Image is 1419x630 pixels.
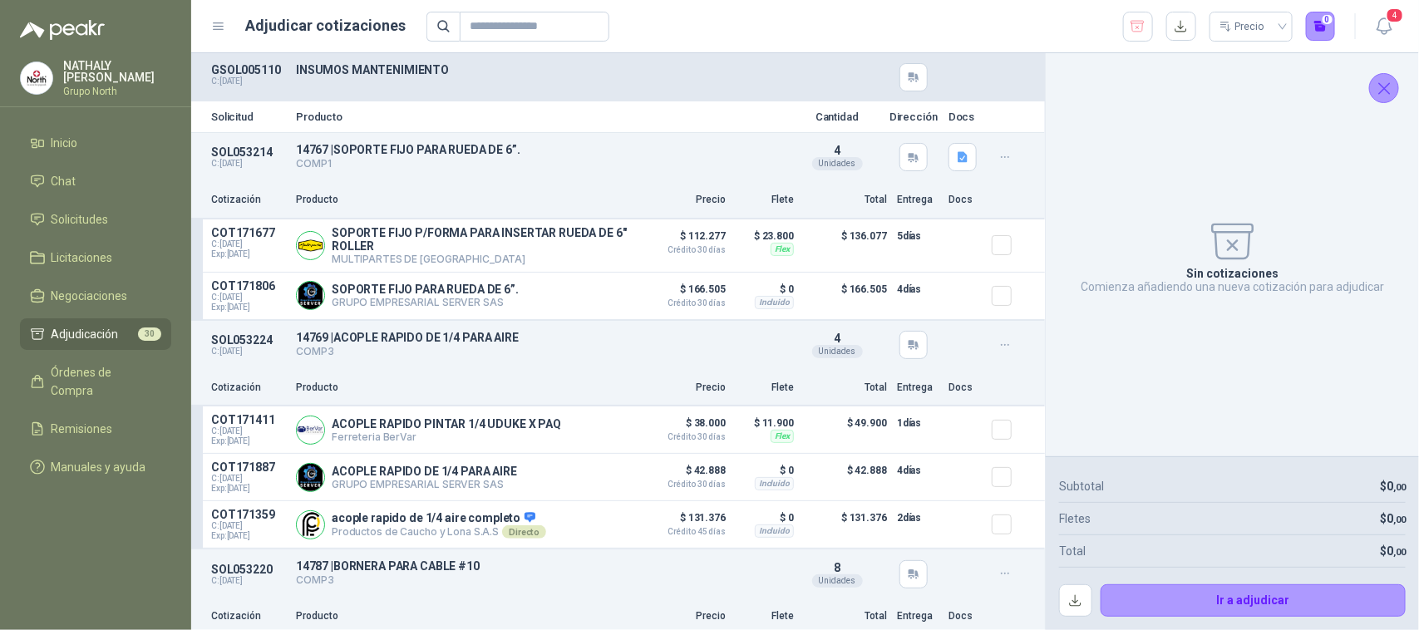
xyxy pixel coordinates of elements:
p: $ 166.505 [643,279,726,308]
p: ACOPLE RAPIDO DE 1/4 PARA AIRE [332,465,517,478]
span: Exp: [DATE] [211,303,286,313]
p: Cotización [211,608,286,624]
p: Productos de Caucho y Lona S.A.S [332,525,546,539]
p: GRUPO EMPRESARIAL SERVER SAS [332,478,517,490]
p: Comienza añadiendo una nueva cotización para adjudicar [1081,280,1384,293]
span: Manuales y ayuda [52,458,146,476]
p: NATHALY [PERSON_NAME] [63,60,171,83]
a: Adjudicación30 [20,318,171,350]
p: C: [DATE] [211,347,286,357]
p: acople rapido de 1/4 aire completo [332,511,546,526]
div: Flex [771,243,794,256]
p: Flete [736,380,794,396]
div: Flex [771,430,794,443]
h1: Adjudicar cotizaciones [246,14,406,37]
span: 30 [138,327,161,341]
a: Órdenes de Compra [20,357,171,406]
p: Producto [296,608,633,624]
span: Crédito 45 días [643,528,726,536]
span: Crédito 30 días [643,480,726,489]
span: C: [DATE] [211,521,286,531]
span: ,00 [1393,482,1406,493]
span: Solicitudes [52,210,109,229]
div: Precio [1219,14,1268,39]
p: $ 112.277 [643,226,726,254]
p: 4 días [897,460,939,480]
p: Total [804,192,887,208]
p: $ 42.888 [643,460,726,489]
p: Total [804,608,887,624]
p: Sin cotizaciones [1186,267,1279,280]
p: Total [1059,542,1086,560]
a: Licitaciones [20,242,171,273]
p: $ [1380,542,1406,560]
p: COT171359 [211,508,286,521]
span: C: [DATE] [211,474,286,484]
span: 0 [1387,512,1406,525]
span: 8 [834,561,840,574]
p: Docs [948,380,982,396]
button: Ir a adjudicar [1101,584,1407,618]
span: ,00 [1393,514,1406,525]
span: Órdenes de Compra [52,363,155,400]
p: $ 0 [736,508,794,528]
p: Dirección [889,111,939,122]
p: $ 23.800 [736,226,794,246]
img: Company Logo [297,232,324,259]
p: Solicitud [211,111,286,122]
span: Licitaciones [52,249,113,267]
p: Docs [948,111,982,122]
p: COT171887 [211,460,286,474]
p: Precio [643,380,726,396]
p: Entrega [897,380,939,396]
span: C: [DATE] [211,293,286,303]
span: Exp: [DATE] [211,436,286,446]
span: Exp: [DATE] [211,484,286,494]
span: 4 [834,144,840,157]
span: Exp: [DATE] [211,531,286,541]
a: Inicio [20,127,171,159]
p: $ [1380,509,1406,528]
span: Remisiones [52,420,113,438]
a: Solicitudes [20,204,171,235]
img: Logo peakr [20,20,105,40]
span: Negociaciones [52,287,128,305]
p: COT171411 [211,413,286,426]
p: Entrega [897,608,939,624]
p: COMP1 [296,156,786,172]
p: 14767 | SOPORTE FIJO PARA RUEDA DE 6”. [296,143,786,156]
p: Fletes [1059,509,1091,528]
p: SOL053214 [211,145,286,159]
a: Negociaciones [20,280,171,312]
div: Unidades [812,345,863,358]
span: 0 [1387,480,1406,493]
p: $ 0 [736,279,794,299]
span: C: [DATE] [211,426,286,436]
p: Grupo North [63,86,171,96]
p: $ 131.376 [804,508,887,541]
p: GRUPO EMPRESARIAL SERVER SAS [332,296,519,308]
div: Directo [502,525,546,539]
p: Flete [736,608,794,624]
p: $ 166.505 [804,279,887,313]
p: $ 0 [736,460,794,480]
div: Incluido [755,296,794,309]
a: Remisiones [20,413,171,445]
p: 1 días [897,413,939,433]
p: COT171806 [211,279,286,293]
p: GSOL005110 [211,63,286,76]
p: Subtotal [1059,477,1104,495]
p: Producto [296,380,633,396]
img: Company Logo [21,62,52,94]
p: SOPORTE FIJO P/FORMA PARA INSERTAR RUEDA DE 6" ROLLER [332,226,633,253]
p: Ferreteria BerVar [332,431,561,443]
p: Entrega [897,192,939,208]
p: $ 38.000 [643,413,726,441]
span: C: [DATE] [211,239,286,249]
p: Producto [296,192,633,208]
p: Docs [948,608,982,624]
span: 4 [1386,7,1404,23]
span: 0 [1387,544,1406,558]
p: COT171677 [211,226,286,239]
img: Company Logo [297,282,324,309]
